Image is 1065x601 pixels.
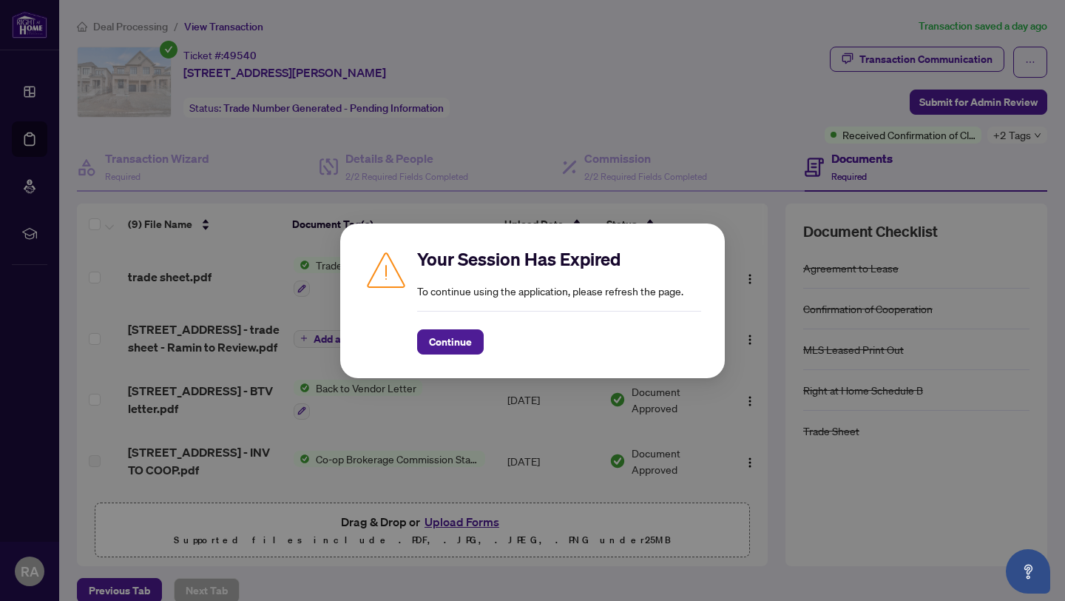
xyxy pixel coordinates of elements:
span: Continue [429,330,472,354]
h2: Your Session Has Expired [417,247,701,271]
img: Caution icon [364,247,408,292]
div: To continue using the application, please refresh the page. [417,247,701,355]
button: Open asap [1006,549,1050,594]
button: Continue [417,329,484,355]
